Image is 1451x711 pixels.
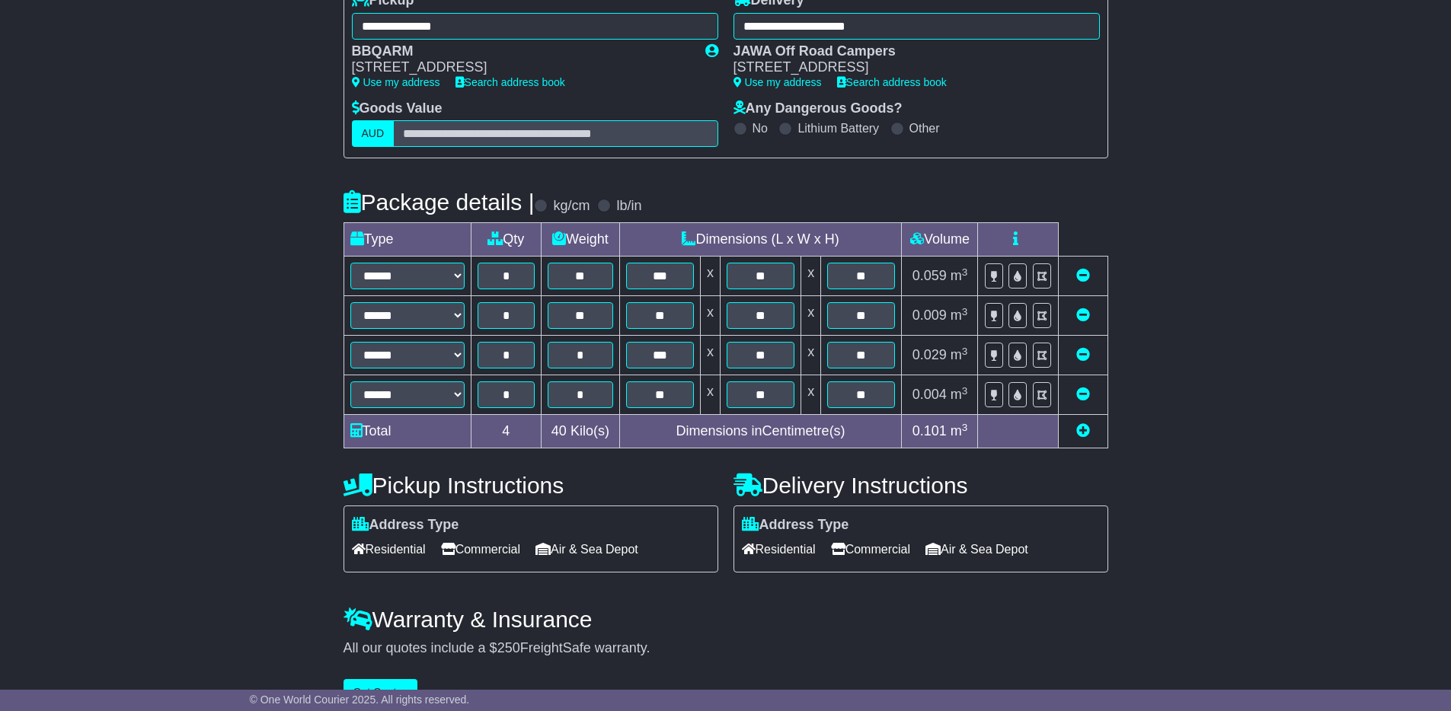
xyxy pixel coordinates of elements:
h4: Delivery Instructions [733,473,1108,498]
label: Lithium Battery [797,121,879,136]
sup: 3 [962,306,968,317]
span: m [951,423,968,438]
a: Add new item [1076,423,1090,438]
h4: Warranty & Insurance [344,607,1108,632]
span: 0.009 [912,308,947,323]
label: Goods Value [352,100,443,117]
span: m [951,268,968,283]
sup: 3 [962,266,968,278]
td: 4 [471,415,542,448]
td: x [801,375,821,415]
td: Dimensions (L x W x H) [619,223,902,257]
button: Get Quotes [344,679,418,706]
a: Remove this item [1076,387,1090,402]
label: No [753,121,768,136]
span: 250 [497,640,520,655]
label: Address Type [352,517,459,534]
div: BBQARM [352,43,690,60]
span: Residential [742,537,816,561]
td: Kilo(s) [542,415,620,448]
a: Use my address [352,76,440,88]
sup: 3 [962,385,968,397]
span: Air & Sea Depot [925,537,1028,561]
td: x [801,336,821,375]
a: Remove this item [1076,268,1090,283]
div: [STREET_ADDRESS] [733,59,1085,76]
div: All our quotes include a $ FreightSafe warranty. [344,640,1108,657]
label: kg/cm [553,198,590,215]
td: x [700,336,720,375]
label: Other [909,121,940,136]
label: lb/in [616,198,641,215]
h4: Package details | [344,190,535,215]
td: x [801,296,821,336]
td: x [700,296,720,336]
span: m [951,347,968,362]
td: Weight [542,223,620,257]
span: Air & Sea Depot [535,537,638,561]
td: x [700,375,720,415]
span: 0.029 [912,347,947,362]
td: Total [344,415,471,448]
label: Address Type [742,517,849,534]
a: Remove this item [1076,347,1090,362]
label: Any Dangerous Goods? [733,100,903,117]
h4: Pickup Instructions [344,473,718,498]
span: Commercial [831,537,910,561]
label: AUD [352,120,395,147]
sup: 3 [962,346,968,357]
td: Dimensions in Centimetre(s) [619,415,902,448]
td: x [801,257,821,296]
a: Search address book [837,76,947,88]
a: Use my address [733,76,822,88]
span: m [951,387,968,402]
div: JAWA Off Road Campers [733,43,1085,60]
span: 0.101 [912,423,947,438]
span: © One World Courier 2025. All rights reserved. [250,693,470,706]
span: m [951,308,968,323]
a: Search address book [455,76,565,88]
td: x [700,257,720,296]
div: [STREET_ADDRESS] [352,59,690,76]
td: Type [344,223,471,257]
span: Residential [352,537,426,561]
span: 40 [551,423,567,438]
sup: 3 [962,422,968,433]
td: Qty [471,223,542,257]
span: 0.004 [912,387,947,402]
span: 0.059 [912,268,947,283]
span: Commercial [441,537,520,561]
a: Remove this item [1076,308,1090,323]
td: Volume [902,223,978,257]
